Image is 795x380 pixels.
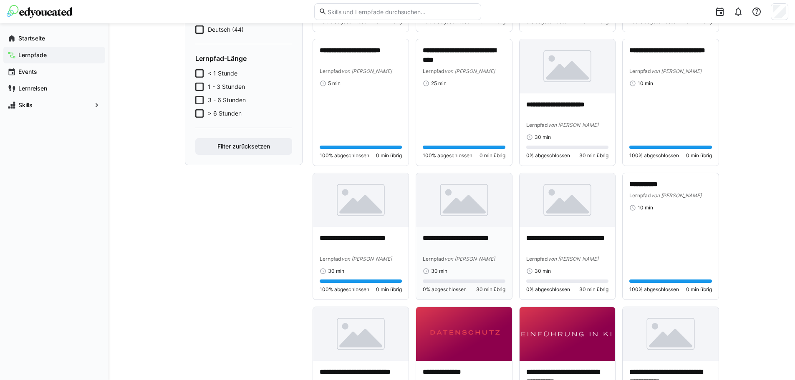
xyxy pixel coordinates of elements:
[526,286,570,293] span: 0% abgeschlossen
[579,152,608,159] span: 30 min übrig
[320,286,369,293] span: 100% abgeschlossen
[548,256,598,262] span: von [PERSON_NAME]
[444,68,495,74] span: von [PERSON_NAME]
[320,256,341,262] span: Lernpfad
[208,96,246,104] span: 3 - 6 Stunden
[341,68,392,74] span: von [PERSON_NAME]
[341,256,392,262] span: von [PERSON_NAME]
[520,307,616,361] img: image
[638,204,653,211] span: 10 min
[328,268,344,274] span: 30 min
[320,68,341,74] span: Lernpfad
[327,8,476,15] input: Skills und Lernpfade durchsuchen…
[208,109,242,118] span: > 6 Stunden
[526,122,548,128] span: Lernpfad
[476,286,505,293] span: 30 min übrig
[480,152,505,159] span: 0 min übrig
[195,138,292,155] button: Filter zurücksetzen
[579,286,608,293] span: 30 min übrig
[638,80,653,87] span: 10 min
[208,83,245,91] span: 1 - 3 Stunden
[423,152,472,159] span: 100% abgeschlossen
[208,69,237,78] span: < 1 Stunde
[313,173,409,227] img: image
[535,134,551,141] span: 30 min
[416,307,512,361] img: image
[535,268,551,274] span: 30 min
[320,152,369,159] span: 100% abgeschlossen
[686,152,712,159] span: 0 min übrig
[526,256,548,262] span: Lernpfad
[423,256,444,262] span: Lernpfad
[416,173,512,227] img: image
[629,192,651,199] span: Lernpfad
[629,152,679,159] span: 100% abgeschlossen
[216,142,271,151] span: Filter zurücksetzen
[526,152,570,159] span: 0% abgeschlossen
[423,286,467,293] span: 0% abgeschlossen
[376,286,402,293] span: 0 min übrig
[520,173,616,227] img: image
[629,286,679,293] span: 100% abgeschlossen
[195,54,292,63] h4: Lernpfad-Länge
[548,122,598,128] span: von [PERSON_NAME]
[431,80,447,87] span: 25 min
[520,39,616,93] img: image
[444,256,495,262] span: von [PERSON_NAME]
[208,25,244,34] span: Deutsch (44)
[431,268,447,274] span: 30 min
[376,152,402,159] span: 0 min übrig
[328,80,341,87] span: 5 min
[651,68,702,74] span: von [PERSON_NAME]
[686,286,712,293] span: 0 min übrig
[623,307,719,361] img: image
[423,68,444,74] span: Lernpfad
[313,307,409,361] img: image
[651,192,702,199] span: von [PERSON_NAME]
[629,68,651,74] span: Lernpfad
